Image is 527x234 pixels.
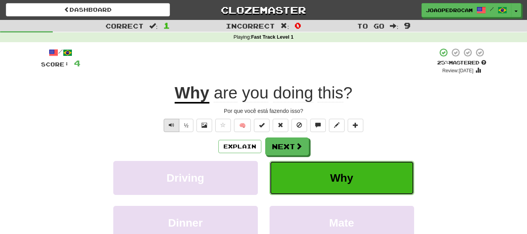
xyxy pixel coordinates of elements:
span: Incorrect [226,22,275,30]
span: doing [273,84,313,102]
a: Dashboard [6,3,170,16]
span: 25 % [437,59,449,66]
div: Text-to-speech controls [162,119,194,132]
span: 4 [74,58,80,68]
button: Add to collection (alt+a) [348,119,363,132]
button: 🧠 [234,119,251,132]
span: 9 [404,21,411,30]
a: Clozemaster [182,3,346,17]
span: you [242,84,269,102]
div: / [41,48,80,57]
span: joaopedrocam [426,7,473,14]
span: Why [330,172,353,184]
button: Next [265,138,309,155]
span: this [318,84,343,102]
span: Score: [41,61,69,68]
strong: Fast Track Level 1 [251,34,294,40]
span: 1 [163,21,170,30]
span: Correct [105,22,144,30]
div: Mastered [437,59,486,66]
span: : [149,23,158,29]
span: ? [209,84,353,102]
span: : [280,23,289,29]
button: ½ [179,119,194,132]
button: Show image (alt+x) [197,119,212,132]
button: Favorite sentence (alt+f) [215,119,231,132]
span: 0 [295,21,301,30]
a: joaopedrocam / [422,3,511,17]
button: Set this sentence to 100% Mastered (alt+m) [254,119,270,132]
small: Review: [DATE] [442,68,473,73]
span: / [490,6,494,12]
button: Why [270,161,414,195]
div: Por que você está fazendo isso? [41,107,486,115]
span: are [214,84,238,102]
button: Driving [113,161,258,195]
u: Why [175,84,209,104]
button: Edit sentence (alt+d) [329,119,345,132]
button: Ignore sentence (alt+i) [291,119,307,132]
span: To go [357,22,384,30]
button: Play sentence audio (ctl+space) [164,119,179,132]
span: Mate [329,217,354,229]
span: Dinner [168,217,203,229]
span: : [390,23,398,29]
button: Explain [218,140,261,153]
button: Reset to 0% Mastered (alt+r) [273,119,288,132]
span: Driving [166,172,204,184]
button: Discuss sentence (alt+u) [310,119,326,132]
